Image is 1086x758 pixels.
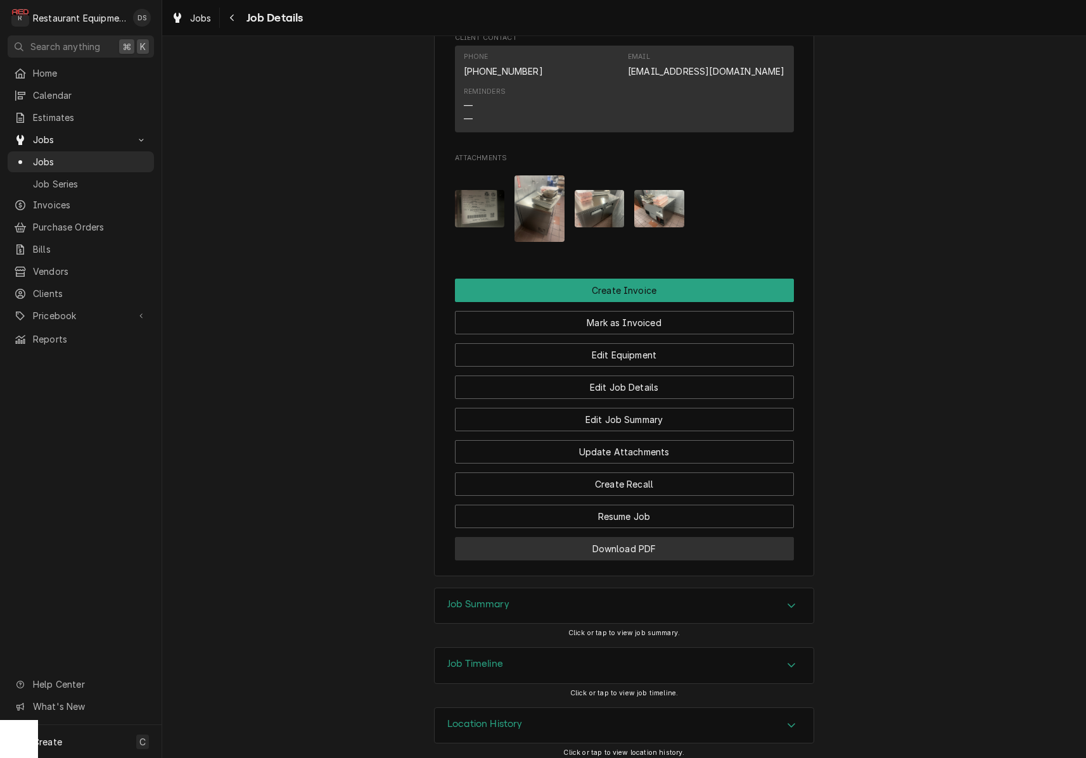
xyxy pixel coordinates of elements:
a: [PHONE_NUMBER] [464,66,543,77]
span: Client Contact [455,33,794,43]
div: Job Timeline [434,647,814,684]
div: Phone [464,52,543,77]
a: Go to Help Center [8,674,154,695]
h3: Location History [447,718,523,730]
div: Button Group [455,279,794,560]
img: M5jK2AUbQdaPlu3nU6Yg [455,190,505,227]
span: Invoices [33,198,148,212]
button: Create Recall [455,472,794,496]
span: C [139,735,146,749]
h3: Job Summary [447,598,509,610]
span: Bills [33,243,148,256]
div: Button Group Row [455,431,794,464]
span: Pricebook [33,309,129,322]
span: Click or tap to view job summary. [568,629,680,637]
div: Location History [434,707,814,744]
div: Client Contact List [455,46,794,138]
div: — [464,99,473,112]
span: Reports [33,332,148,346]
div: Button Group Row [455,367,794,399]
div: Job Summary [434,588,814,624]
div: Restaurant Equipment Diagnostics [33,11,126,25]
span: Jobs [33,133,129,146]
div: Phone [464,52,489,62]
div: — [464,112,473,125]
a: Clients [8,283,154,304]
div: Button Group Row [455,279,794,302]
span: Attachments [455,165,794,252]
button: Accordion Details Expand Trigger [435,708,814,743]
button: Update Attachments [455,440,794,464]
a: Job Series [8,174,154,194]
a: Go to Jobs [8,129,154,150]
span: ⌘ [122,40,131,53]
div: Contact [455,46,794,132]
span: Jobs [190,11,212,25]
div: Button Group Row [455,528,794,560]
span: Create [33,736,62,747]
div: Email [628,52,784,77]
span: Vendors [33,265,148,278]
button: Edit Job Summary [455,408,794,431]
div: Reminders [464,87,506,125]
div: Email [628,52,650,62]
h3: Job Timeline [447,658,503,670]
a: Estimates [8,107,154,128]
a: Jobs [166,8,217,28]
span: Jobs [33,155,148,168]
span: Calendar [33,89,148,102]
div: DS [133,9,151,27]
img: IuW665YdQZCBy8Eo26xb [575,190,625,227]
span: Help Center [33,678,146,691]
a: Go to What's New [8,696,154,717]
a: Purchase Orders [8,217,154,237]
a: Bills [8,239,154,260]
span: Clients [33,287,148,300]
button: Create Invoice [455,279,794,302]
a: Go to Pricebook [8,305,154,326]
div: Reminders [464,87,506,97]
a: Vendors [8,261,154,282]
a: Reports [8,329,154,350]
div: Button Group Row [455,496,794,528]
div: Button Group Row [455,302,794,334]
button: Edit Equipment [455,343,794,367]
button: Download PDF [455,537,794,560]
div: Button Group Row [455,399,794,431]
button: Accordion Details Expand Trigger [435,588,814,624]
span: What's New [33,700,146,713]
div: Restaurant Equipment Diagnostics's Avatar [11,9,29,27]
div: Accordion Header [435,588,814,624]
span: Purchase Orders [33,220,148,234]
div: Attachments [455,153,794,252]
div: R [11,9,29,27]
span: Click or tap to view job timeline. [570,689,678,697]
a: Jobs [8,151,154,172]
span: K [140,40,146,53]
img: KVi3PEnLQouhirgnswXp [634,190,684,227]
button: Mark as Invoiced [455,311,794,334]
button: Navigate back [222,8,243,28]
span: Home [33,66,148,80]
span: Estimates [33,111,148,124]
img: uGd9qgvQgSbP5IiudaO7 [514,175,565,242]
a: Invoices [8,194,154,215]
button: Accordion Details Expand Trigger [435,648,814,683]
span: Search anything [30,40,100,53]
a: Calendar [8,85,154,106]
span: Job Details [243,9,303,27]
a: Home [8,63,154,84]
div: Client Contact [455,33,794,137]
div: Accordion Header [435,648,814,683]
button: Search anything⌘K [8,35,154,58]
div: Button Group Row [455,334,794,367]
button: Resume Job [455,505,794,528]
div: Derek Stewart's Avatar [133,9,151,27]
span: Job Series [33,177,148,191]
div: Accordion Header [435,708,814,743]
a: [EMAIL_ADDRESS][DOMAIN_NAME] [628,66,784,77]
button: Edit Job Details [455,376,794,399]
div: Button Group Row [455,464,794,496]
span: Click or tap to view location history. [563,749,684,757]
span: Attachments [455,153,794,163]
